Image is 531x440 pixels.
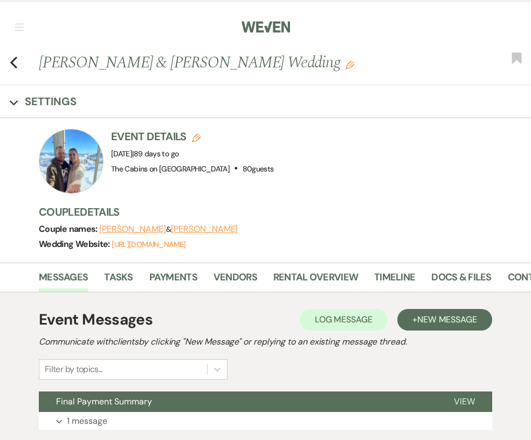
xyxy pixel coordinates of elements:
a: [URL][DOMAIN_NAME] [112,239,185,249]
a: Rental Overview [273,270,358,292]
button: Settings [10,94,77,109]
span: Couple names: [39,223,99,235]
a: Messages [39,270,88,292]
span: View [454,396,475,407]
p: 1 message [67,414,107,428]
button: [PERSON_NAME] [99,225,166,233]
h3: Settings [25,94,77,109]
span: | [132,149,178,159]
div: Filter by topics... [45,363,102,376]
span: 80 guests [243,164,274,174]
button: Final Payment Summary [39,391,437,412]
button: Log Message [300,309,388,331]
span: 89 days to go [134,149,179,159]
h3: Event Details [111,129,273,144]
a: Tasks [104,270,133,292]
a: Timeline [374,270,415,292]
h1: Event Messages [39,308,153,331]
h1: [PERSON_NAME] & [PERSON_NAME] Wedding [39,51,428,74]
span: Log Message [315,314,373,325]
span: & [99,224,238,234]
button: Edit [346,59,354,69]
span: The Cabins on [GEOGRAPHIC_DATA] [111,164,230,174]
a: Docs & Files [431,270,491,292]
button: [PERSON_NAME] [171,225,238,233]
h2: Communicate with clients by clicking "New Message" or replying to an existing message thread. [39,335,492,348]
span: New Message [417,314,477,325]
button: 1 message [39,412,492,430]
button: View [437,391,492,412]
span: Final Payment Summary [56,396,152,407]
a: Vendors [213,270,257,292]
span: Wedding Website: [39,238,112,250]
a: Payments [149,270,197,292]
h3: Couple Details [39,204,520,219]
img: Weven Logo [242,16,290,38]
button: +New Message [397,309,492,331]
span: [DATE] [111,149,178,159]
